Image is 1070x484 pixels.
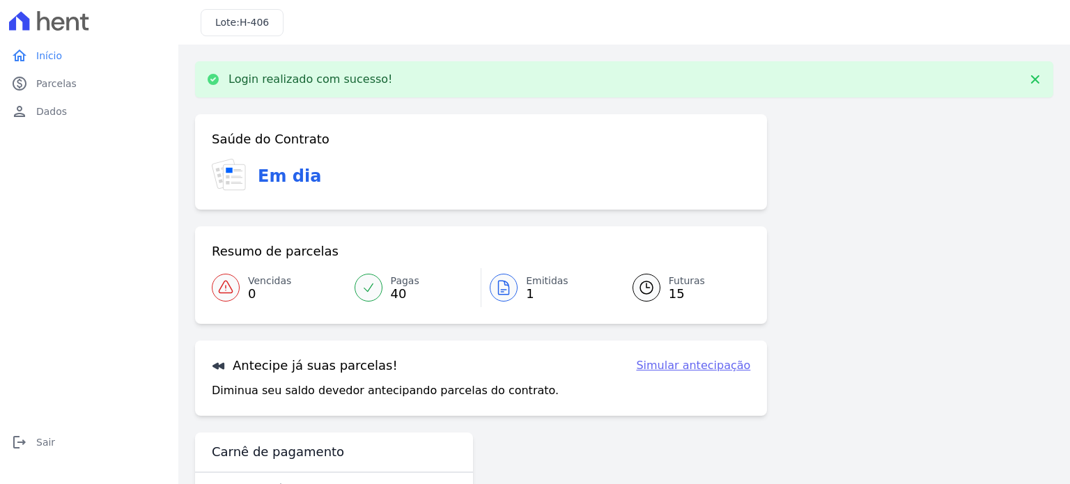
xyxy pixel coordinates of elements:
[36,49,62,63] span: Início
[669,288,705,299] span: 15
[6,70,173,97] a: paidParcelas
[212,268,346,307] a: Vencidas 0
[11,75,28,92] i: paid
[212,357,398,374] h3: Antecipe já suas parcelas!
[669,274,705,288] span: Futuras
[6,97,173,125] a: personDados
[36,435,55,449] span: Sair
[346,268,481,307] a: Pagas 40
[6,42,173,70] a: homeInício
[11,434,28,451] i: logout
[212,243,339,260] h3: Resumo de parcelas
[481,268,616,307] a: Emitidas 1
[526,288,568,299] span: 1
[258,164,321,189] h3: Em dia
[391,274,419,288] span: Pagas
[248,288,291,299] span: 0
[248,274,291,288] span: Vencidas
[228,72,393,86] p: Login realizado com sucesso!
[36,77,77,91] span: Parcelas
[526,274,568,288] span: Emitidas
[6,428,173,456] a: logoutSair
[616,268,751,307] a: Futuras 15
[391,288,419,299] span: 40
[215,15,269,30] h3: Lote:
[212,382,559,399] p: Diminua seu saldo devedor antecipando parcelas do contrato.
[240,17,269,28] span: H-406
[36,104,67,118] span: Dados
[212,444,344,460] h3: Carnê de pagamento
[212,131,329,148] h3: Saúde do Contrato
[11,103,28,120] i: person
[636,357,750,374] a: Simular antecipação
[11,47,28,64] i: home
